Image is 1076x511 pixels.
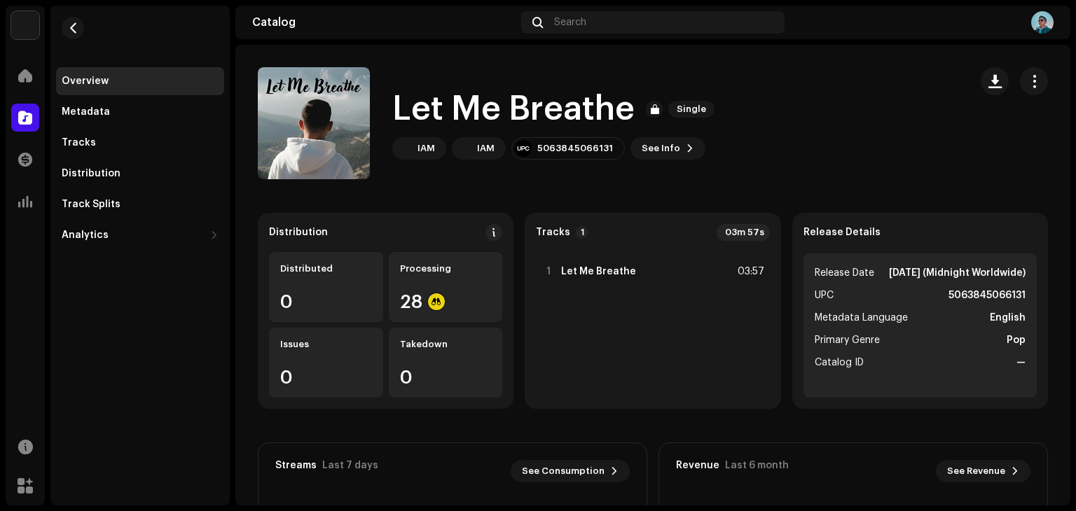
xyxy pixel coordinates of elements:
[56,160,224,188] re-m-nav-item: Distribution
[62,230,109,241] div: Analytics
[269,227,328,238] div: Distribution
[62,76,109,87] div: Overview
[668,101,715,118] span: Single
[676,460,719,471] div: Revenue
[280,263,372,274] div: Distributed
[280,339,372,350] div: Issues
[642,134,680,162] span: See Info
[630,137,705,160] button: See Info
[725,460,789,471] div: Last 6 month
[56,98,224,126] re-m-nav-item: Metadata
[936,460,1030,482] button: See Revenue
[949,287,1026,304] strong: 5063845066131
[400,263,492,274] div: Processing
[554,17,586,28] span: Search
[803,227,881,238] strong: Release Details
[815,309,908,326] span: Metadata Language
[1007,332,1026,349] strong: Pop
[815,332,880,349] span: Primary Genre
[62,168,120,179] div: Distribution
[889,265,1026,281] strong: [DATE] (Midnight Worldwide)
[576,226,588,239] p-badge: 1
[522,457,605,485] span: See Consumption
[536,227,570,238] strong: Tracks
[815,354,864,371] span: Catalog ID
[511,460,630,482] button: See Consumption
[418,143,435,154] div: IAM
[56,129,224,157] re-m-nav-item: Tracks
[11,11,39,39] img: 33004b37-325d-4a8b-b51f-c12e9b964943
[275,460,317,471] div: Streams
[561,266,636,277] strong: Let Me Breathe
[815,265,874,281] span: Release Date
[455,140,471,157] img: 545a6de6-bd87-42dc-a53a-367d306887de
[733,263,764,280] div: 03:57
[947,457,1005,485] span: See Revenue
[62,137,96,148] div: Tracks
[395,140,412,157] img: 046ff816-ad0c-4233-b3fb-2cb646c1abca
[1031,11,1054,34] img: 972ce9a6-7ae5-40ac-957a-22aacb9ce7de
[537,143,613,154] div: 5063845066131
[815,287,834,304] span: UPC
[990,309,1026,326] strong: English
[717,224,770,241] div: 03m 57s
[62,106,110,118] div: Metadata
[322,460,378,471] div: Last 7 days
[56,221,224,249] re-m-nav-dropdown: Analytics
[1016,354,1026,371] strong: —
[252,17,516,28] div: Catalog
[392,87,635,132] h1: Let Me Breathe
[62,199,120,210] div: Track Splits
[56,67,224,95] re-m-nav-item: Overview
[56,190,224,218] re-m-nav-item: Track Splits
[400,339,492,350] div: Takedown
[477,143,495,154] div: IAM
